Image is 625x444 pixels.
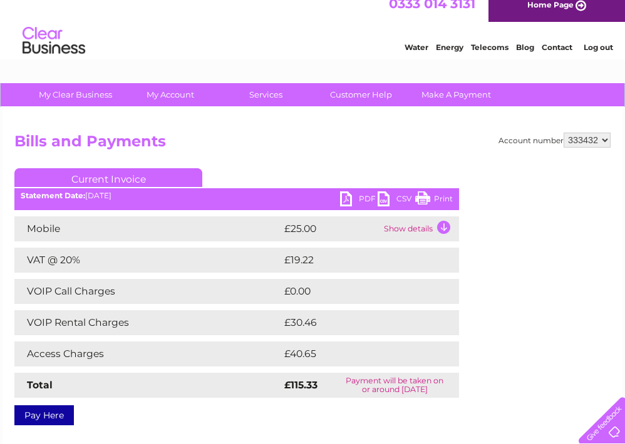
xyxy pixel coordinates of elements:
strong: £115.33 [284,379,318,391]
td: £19.22 [281,248,433,273]
a: 0333 014 3131 [389,6,475,22]
td: £0.00 [281,279,430,304]
a: Water [405,53,428,63]
a: PDF [340,191,378,209]
td: VOIP Call Charges [14,279,281,304]
a: CSV [378,191,415,209]
img: logo.png [22,33,86,71]
td: £25.00 [281,216,381,241]
a: Current Invoice [14,168,202,187]
td: VAT @ 20% [14,248,281,273]
a: Services [214,83,318,106]
a: Energy [436,53,463,63]
td: £40.65 [281,341,434,366]
a: My Clear Business [24,83,127,106]
a: Telecoms [471,53,509,63]
div: Clear Business is a trading name of Verastar Limited (registered in [GEOGRAPHIC_DATA] No. 3667643... [18,7,609,61]
a: Blog [516,53,534,63]
td: Show details [381,216,459,241]
h2: Bills and Payments [14,133,611,156]
div: Account number [498,133,611,148]
strong: Total [27,379,53,391]
td: £30.46 [281,310,435,335]
a: Make A Payment [405,83,508,106]
a: Log out [584,53,613,63]
b: Statement Date: [21,191,85,200]
td: VOIP Rental Charges [14,310,281,335]
a: Customer Help [309,83,413,106]
a: Contact [542,53,572,63]
a: My Account [119,83,222,106]
td: Mobile [14,216,281,241]
a: Print [415,191,453,209]
td: Payment will be taken on or around [DATE] [330,373,459,398]
a: Pay Here [14,405,74,425]
td: Access Charges [14,341,281,366]
div: [DATE] [14,191,459,200]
